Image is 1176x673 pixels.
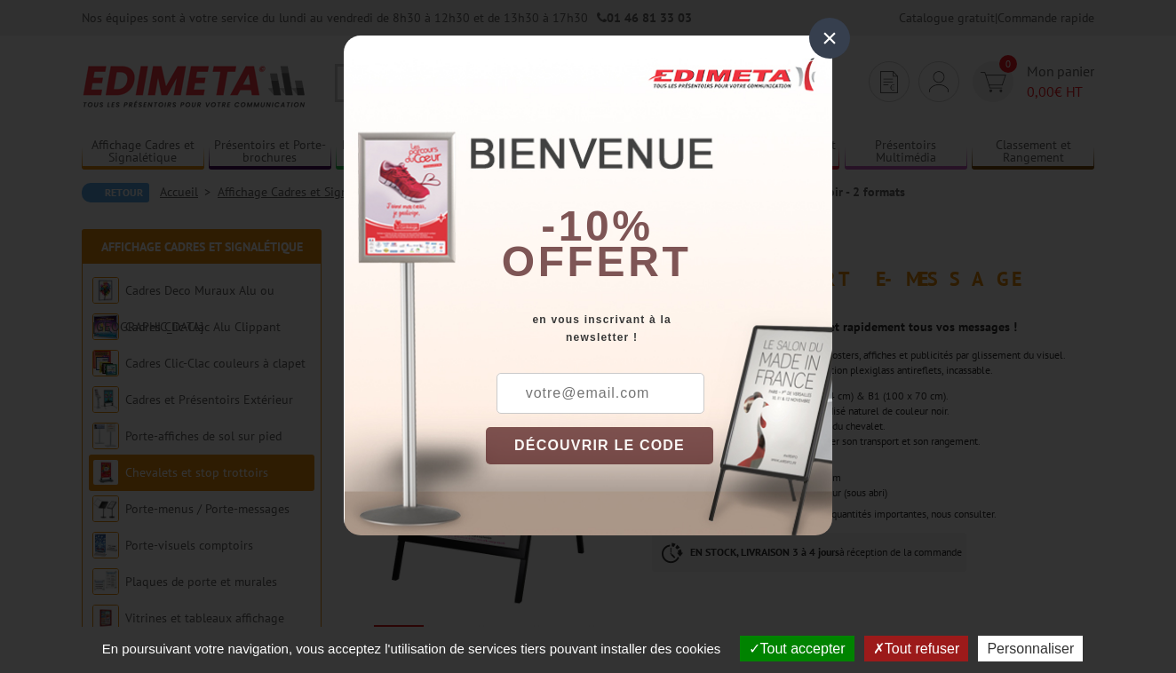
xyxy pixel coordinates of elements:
div: en vous inscrivant à la newsletter ! [486,311,832,346]
div: × [809,18,850,59]
font: offert [502,238,692,285]
button: Personnaliser (fenêtre modale) [978,636,1083,661]
input: votre@email.com [497,373,704,414]
button: Tout accepter [740,636,854,661]
button: DÉCOUVRIR LE CODE [486,427,713,464]
b: -10% [541,202,653,249]
button: Tout refuser [864,636,968,661]
span: En poursuivant votre navigation, vous acceptez l'utilisation de services tiers pouvant installer ... [93,641,730,656]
